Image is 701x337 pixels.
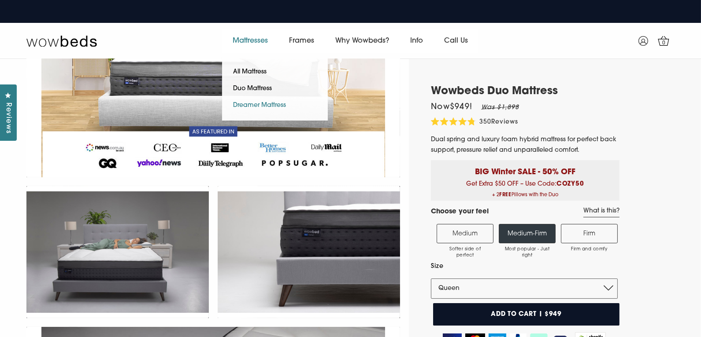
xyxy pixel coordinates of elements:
[431,136,616,154] span: Dual spring and luxury foam hybrid mattress for perfect back support, pressure relief and unparal...
[431,207,489,217] h4: Choose your feel
[438,160,613,178] p: BIG Winter SALE - 50% OFF
[222,97,297,114] a: Dreamer Mattress
[653,30,675,52] a: 0
[433,303,619,326] button: Add to cart | $949
[2,103,14,134] span: Reviews
[583,207,619,217] a: What is this?
[561,224,618,243] label: Firm
[431,261,618,272] label: Size
[434,29,478,53] a: Call Us
[325,29,400,53] a: Why Wowbeds?
[499,224,556,243] label: Medium-Firm
[222,64,278,81] a: All Mattress
[222,29,278,53] a: Mattresses
[660,39,668,48] span: 0
[566,246,613,253] span: Firm and comfy
[504,246,551,259] span: Most popular - Just right
[481,104,519,111] em: Was $1,898
[479,119,491,125] span: 350
[400,29,434,53] a: Info
[431,103,472,111] span: Now $949 !
[431,85,619,98] h1: Wowbeds Duo Mattress
[437,224,493,243] label: Medium
[438,181,613,201] span: Get Extra $50 OFF – Use Code:
[491,119,518,125] span: Reviews
[431,117,518,128] div: 350Reviews
[26,35,97,47] img: Wow Beds Logo
[222,81,283,97] a: Duo Mattress
[556,181,585,187] b: COZY50
[438,190,613,201] span: + 2 Pillows with the Duo
[278,29,325,53] a: Frames
[441,246,489,259] span: Softer side of perfect
[499,193,512,198] b: FREE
